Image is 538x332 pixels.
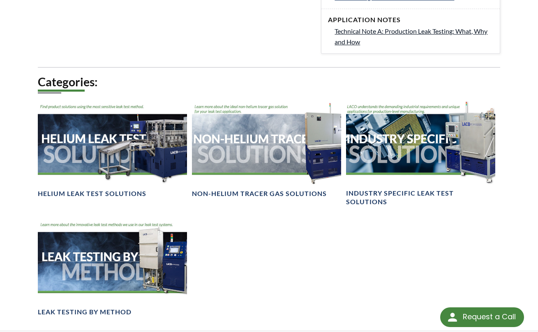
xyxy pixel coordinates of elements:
[38,74,500,90] h2: Categories:
[446,311,459,324] img: round button
[38,189,146,198] h4: Helium Leak Test Solutions
[38,219,187,316] a: Leak Testing by MethodLeak Testing by Method
[463,307,516,326] div: Request a Call
[38,308,132,316] h4: Leak Testing by Method
[440,307,524,327] div: Request a Call
[335,27,487,46] span: Technical Note A: Production Leak Testing: What, Why and How
[346,189,495,206] h4: Industry Specific Leak Test Solutions
[328,16,493,24] h4: Application Notes
[192,189,327,198] h4: Non-Helium Tracer Gas Solutions
[192,101,341,198] a: Non-Helium Trace Solutions headerNon-Helium Tracer Gas Solutions
[346,101,495,207] a: Industry Specific Solutions headerIndustry Specific Leak Test Solutions
[38,101,187,198] a: Helium Leak Testing Solutions headerHelium Leak Test Solutions
[335,26,493,47] a: Technical Note A: Production Leak Testing: What, Why and How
